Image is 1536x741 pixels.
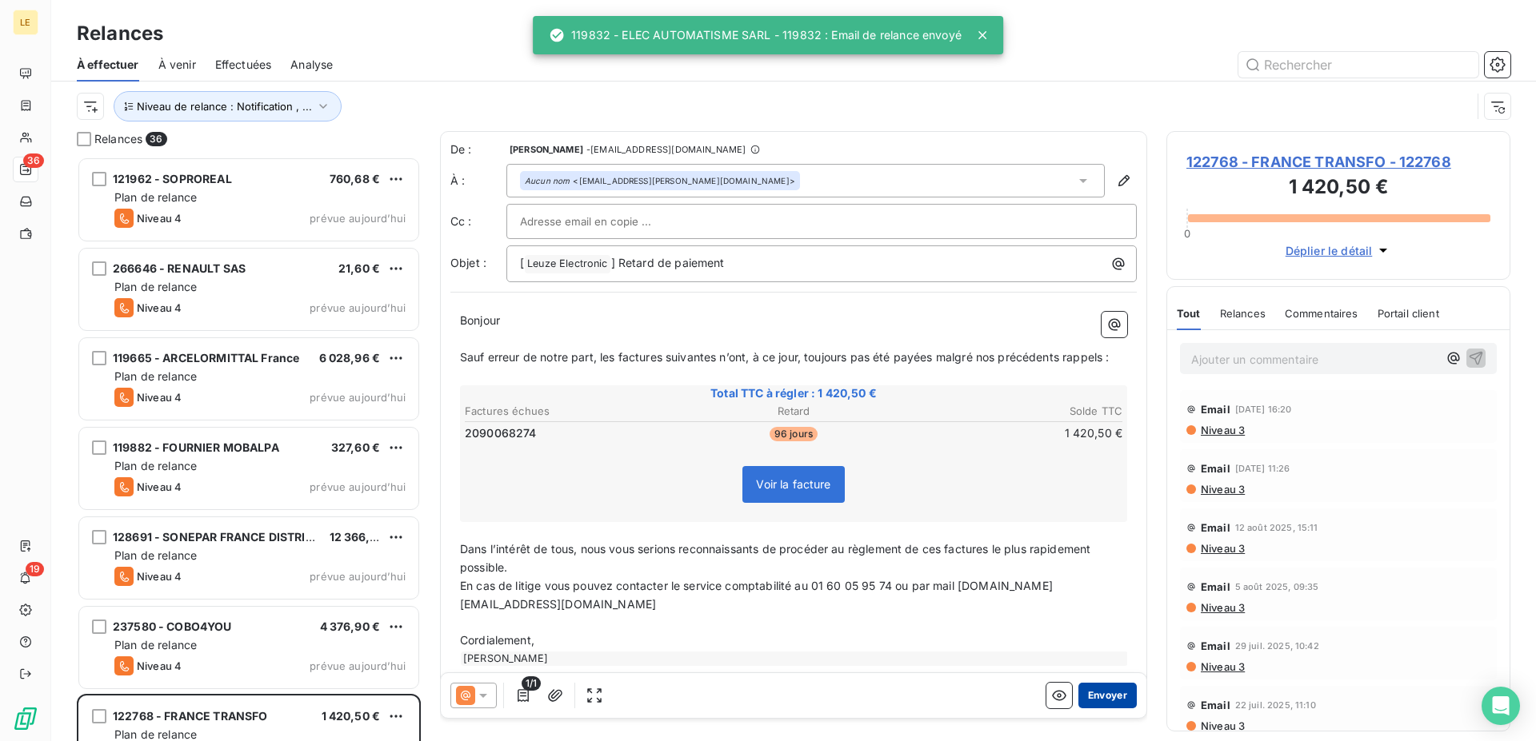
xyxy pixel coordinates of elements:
span: Leuze Electronic [525,255,610,273]
th: Factures échues [464,403,682,420]
span: [PERSON_NAME] [510,145,583,154]
span: Email [1201,580,1230,593]
span: [ [520,256,524,269]
span: 21,60 € [338,261,380,275]
span: Tout [1177,307,1201,320]
span: prévue aujourd’hui [310,301,406,314]
span: Plan de relance [114,638,197,651]
button: Envoyer [1078,683,1137,708]
span: - [EMAIL_ADDRESS][DOMAIN_NAME] [586,145,746,154]
span: Relances [94,131,142,147]
span: Email [1201,699,1230,711]
h3: 1 420,50 € [1186,173,1490,205]
div: grid [77,157,421,741]
span: 96 jours [770,427,818,441]
label: À : [450,173,506,189]
span: prévue aujourd’hui [310,659,406,672]
div: Open Intercom Messenger [1482,687,1520,725]
label: Cc : [450,213,506,229]
span: Niveau 3 [1199,601,1245,614]
div: LE [13,10,38,35]
span: 0 [1184,227,1190,240]
span: Sauf erreur de notre part, les factures suivantes n’ont, à ce jour, toujours pas été payées malgr... [460,350,1109,364]
span: De : [450,141,506,157]
span: ] Retard de paiement [611,256,725,269]
span: Niveau 4 [137,301,182,314]
span: 119665 - ARCELORMITTAL France [113,351,299,365]
span: Email [1201,462,1230,475]
span: À effectuer [77,57,139,73]
span: 128691 - SONEPAR FRANCE DISTRIBUTION Pl [113,530,362,544]
span: 266646 - RENAULT SAS [113,261,246,275]
button: Niveau de relance : Notification , ... [114,91,342,122]
span: Relances [1220,307,1266,320]
span: [DATE] 11:26 [1235,464,1290,473]
h3: Relances [77,19,163,48]
span: prévue aujourd’hui [310,212,406,225]
span: 19 [26,562,44,576]
span: 119882 - FOURNIER MOBALPA [113,440,279,454]
div: <[EMAIL_ADDRESS][PERSON_NAME][DOMAIN_NAME]> [525,175,795,186]
input: Rechercher [1238,52,1478,78]
span: En cas de litige vous pouvez contacter le service comptabilité au 01 60 05 95 74 ou par mail [DOM... [460,579,1053,611]
span: 29 juil. 2025, 10:42 [1235,641,1319,651]
span: Plan de relance [114,369,197,383]
span: Plan de relance [114,280,197,293]
span: 2090068274 [465,425,537,441]
span: 760,68 € [330,172,380,185]
span: Plan de relance [114,459,197,472]
span: 36 [146,132,166,146]
img: Logo LeanPay [13,706,38,731]
span: 4 376,90 € [320,619,381,633]
span: Niveau 4 [137,480,182,493]
span: Email [1201,403,1230,416]
span: 22 juil. 2025, 11:10 [1235,700,1316,710]
span: Niveau 3 [1199,424,1245,436]
span: Objet : [450,256,486,269]
span: 237580 - COBO4YOU [113,619,232,633]
span: Niveau 3 [1199,483,1245,496]
span: Niveau 4 [137,659,182,672]
span: 121962 - SOPROREAL [113,172,232,185]
span: 1/1 [522,676,541,691]
div: 119832 - ELEC AUTOMATISME SARL - 119832 : Email de relance envoyé [549,21,962,50]
span: prévue aujourd’hui [310,391,406,404]
span: 36 [23,153,44,168]
span: 5 août 2025, 09:35 [1235,582,1319,592]
span: Plan de relance [114,548,197,562]
span: Email [1201,521,1230,534]
button: Déplier le détail [1281,241,1397,260]
span: Niveau de relance : Notification , ... [137,100,312,113]
span: Bonjour [460,313,500,327]
span: 327,60 € [331,440,380,454]
th: Retard [684,403,902,420]
span: Dans l’intérêt de tous, nous vous serions reconnaissants de procéder au règlement de ces factures... [460,542,1094,574]
span: Plan de relance [114,190,197,204]
span: Niveau 3 [1199,719,1245,732]
span: À venir [158,57,196,73]
span: Total TTC à régler : 1 420,50 € [462,385,1125,401]
span: Cordialement, [460,633,534,647]
span: 6 028,96 € [319,351,381,365]
span: Effectuées [215,57,272,73]
span: Niveau 4 [137,391,182,404]
span: 1 420,50 € [322,709,381,723]
span: Plan de relance [114,727,197,741]
span: Email [1201,639,1230,652]
th: Solde TTC [905,403,1123,420]
span: 122768 - FRANCE TRANSFO [113,709,267,723]
span: Déplier le détail [1286,242,1373,259]
span: [DATE] 16:20 [1235,404,1292,414]
span: 122768 - FRANCE TRANSFO - 122768 [1186,151,1490,173]
td: 1 420,50 € [905,424,1123,442]
span: Niveau 4 [137,570,182,583]
span: Analyse [290,57,333,73]
span: 12 août 2025, 15:11 [1235,523,1318,532]
span: prévue aujourd’hui [310,570,406,583]
span: Niveau 3 [1199,660,1245,673]
span: Voir la facture [756,477,830,491]
input: Adresse email en copie ... [520,209,692,233]
span: Niveau 4 [137,212,182,225]
em: Aucun nom [525,175,570,186]
span: Commentaires [1285,307,1358,320]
